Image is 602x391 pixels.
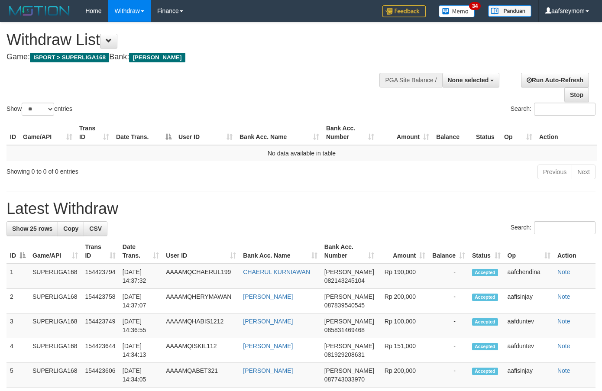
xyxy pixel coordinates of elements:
[557,268,570,275] a: Note
[162,289,240,313] td: AAAAMQHERYMAWAN
[58,221,84,236] a: Copy
[324,293,374,300] span: [PERSON_NAME]
[175,120,236,145] th: User ID: activate to sort column ascending
[537,165,572,179] a: Previous
[162,264,240,289] td: AAAAMQCHAERUL199
[81,313,119,338] td: 154423749
[81,289,119,313] td: 154423758
[76,120,113,145] th: Trans ID: activate to sort column ascending
[504,239,554,264] th: Op: activate to sort column ascending
[534,221,596,234] input: Search:
[534,103,596,116] input: Search:
[243,343,293,349] a: [PERSON_NAME]
[448,77,489,84] span: None selected
[572,165,596,179] a: Next
[429,289,469,313] td: -
[429,313,469,338] td: -
[473,120,501,145] th: Status
[378,363,429,388] td: Rp 200,000
[6,103,72,116] label: Show entries
[439,5,475,17] img: Button%20Memo.svg
[29,313,81,338] td: SUPERLIGA168
[564,87,589,102] a: Stop
[29,239,81,264] th: Game/API: activate to sort column ascending
[557,343,570,349] a: Note
[321,239,378,264] th: Bank Acc. Number: activate to sort column ascending
[6,164,244,176] div: Showing 0 to 0 of 0 entries
[162,338,240,363] td: AAAAMQISKIL112
[162,239,240,264] th: User ID: activate to sort column ascending
[511,103,596,116] label: Search:
[6,53,393,61] h4: Game: Bank:
[378,239,429,264] th: Amount: activate to sort column ascending
[433,120,473,145] th: Balance
[243,293,293,300] a: [PERSON_NAME]
[6,363,29,388] td: 5
[472,343,498,350] span: Accepted
[162,313,240,338] td: AAAAMQHABIS1212
[324,351,365,358] span: Copy 081929208631 to clipboard
[119,239,162,264] th: Date Trans.: activate to sort column ascending
[557,318,570,325] a: Note
[89,225,102,232] span: CSV
[378,264,429,289] td: Rp 190,000
[6,313,29,338] td: 3
[382,5,426,17] img: Feedback.jpg
[6,200,596,217] h1: Latest Withdraw
[113,120,175,145] th: Date Trans.: activate to sort column descending
[29,289,81,313] td: SUPERLIGA168
[429,363,469,388] td: -
[442,73,500,87] button: None selected
[81,338,119,363] td: 154423644
[488,5,531,17] img: panduan.png
[6,264,29,289] td: 1
[429,264,469,289] td: -
[6,4,72,17] img: MOTION_logo.png
[429,239,469,264] th: Balance: activate to sort column ascending
[472,294,498,301] span: Accepted
[6,289,29,313] td: 2
[554,239,596,264] th: Action
[29,363,81,388] td: SUPERLIGA168
[378,120,433,145] th: Amount: activate to sort column ascending
[22,103,54,116] select: Showentries
[6,31,393,48] h1: Withdraw List
[324,376,365,383] span: Copy 087743033970 to clipboard
[469,239,504,264] th: Status: activate to sort column ascending
[81,264,119,289] td: 154423794
[378,289,429,313] td: Rp 200,000
[557,367,570,374] a: Note
[236,120,323,145] th: Bank Acc. Name: activate to sort column ascending
[324,318,374,325] span: [PERSON_NAME]
[324,326,365,333] span: Copy 085831469468 to clipboard
[324,302,365,309] span: Copy 087839540545 to clipboard
[6,145,597,161] td: No data available in table
[504,338,554,363] td: aafduntev
[429,338,469,363] td: -
[504,289,554,313] td: aafisinjay
[63,225,78,232] span: Copy
[119,363,162,388] td: [DATE] 14:34:05
[29,264,81,289] td: SUPERLIGA168
[119,313,162,338] td: [DATE] 14:36:55
[243,318,293,325] a: [PERSON_NAME]
[536,120,597,145] th: Action
[379,73,442,87] div: PGA Site Balance /
[324,268,374,275] span: [PERSON_NAME]
[6,239,29,264] th: ID: activate to sort column descending
[119,338,162,363] td: [DATE] 14:34:13
[119,264,162,289] td: [DATE] 14:37:32
[12,225,52,232] span: Show 25 rows
[378,338,429,363] td: Rp 151,000
[469,2,481,10] span: 34
[504,363,554,388] td: aafisinjay
[119,289,162,313] td: [DATE] 14:37:07
[472,269,498,276] span: Accepted
[323,120,378,145] th: Bank Acc. Number: activate to sort column ascending
[6,221,58,236] a: Show 25 rows
[472,318,498,326] span: Accepted
[378,313,429,338] td: Rp 100,000
[324,277,365,284] span: Copy 082143245104 to clipboard
[557,293,570,300] a: Note
[504,313,554,338] td: aafduntev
